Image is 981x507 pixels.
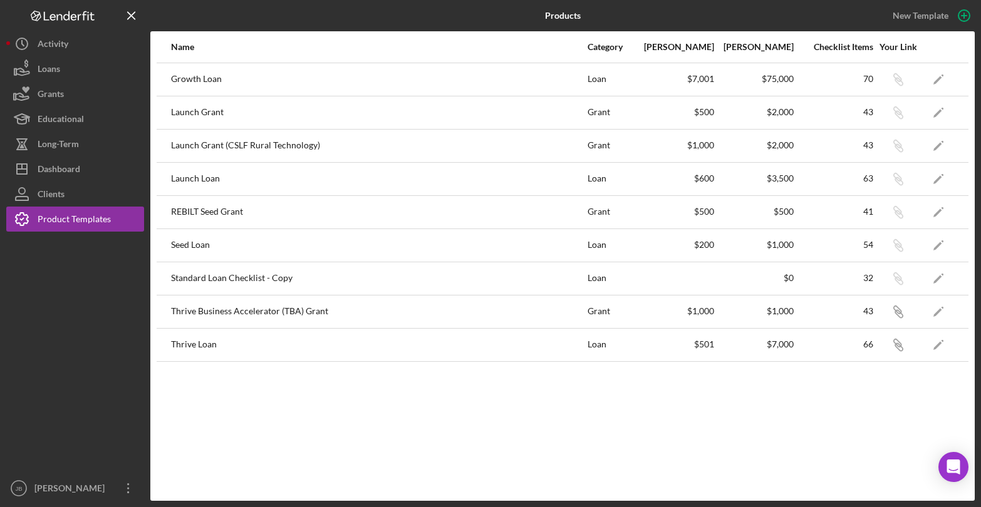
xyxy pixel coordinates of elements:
div: $500 [636,207,714,217]
div: Your Link [875,42,921,52]
div: Loans [38,56,60,84]
div: Grant [588,296,635,327]
div: Launch Loan [171,163,586,195]
div: Launch Grant [171,97,586,128]
div: [PERSON_NAME] [636,42,714,52]
div: Growth Loan [171,64,586,95]
div: Dashboard [38,156,80,185]
button: Educational [6,106,144,131]
button: JB[PERSON_NAME] [6,476,144,501]
div: $1,000 [636,140,714,150]
div: [PERSON_NAME] [715,42,794,52]
div: Seed Loan [171,230,586,261]
div: Loan [588,329,635,361]
div: 63 [795,173,873,183]
div: $2,000 [715,140,794,150]
div: Loan [588,64,635,95]
div: New Template [893,6,948,25]
button: New Template [885,6,975,25]
div: Educational [38,106,84,135]
div: [PERSON_NAME] [31,476,113,504]
div: 70 [795,74,873,84]
div: 54 [795,240,873,250]
div: $1,000 [636,306,714,316]
div: $0 [715,273,794,283]
div: $500 [636,107,714,117]
div: Grant [588,197,635,228]
div: $1,000 [715,306,794,316]
div: Standard Loan Checklist - Copy [171,263,586,294]
div: Product Templates [38,207,111,235]
div: Loan [588,230,635,261]
div: $3,500 [715,173,794,183]
div: 43 [795,140,873,150]
div: 41 [795,207,873,217]
div: $7,000 [715,339,794,349]
div: Grant [588,130,635,161]
text: JB [15,485,22,492]
div: $501 [636,339,714,349]
div: Long-Term [38,131,79,160]
div: Thrive Loan [171,329,586,361]
div: Thrive Business Accelerator (TBA) Grant [171,296,586,327]
div: $200 [636,240,714,250]
div: $7,001 [636,74,714,84]
button: Product Templates [6,207,144,232]
div: $600 [636,173,714,183]
button: Long-Term [6,131,144,156]
div: $75,000 [715,74,794,84]
div: $1,000 [715,240,794,250]
div: 43 [795,306,873,316]
button: Activity [6,31,144,56]
div: Activity [38,31,68,59]
div: 43 [795,107,873,117]
div: Clients [38,182,65,210]
div: Category [588,42,635,52]
div: Checklist Items [795,42,873,52]
div: Loan [588,163,635,195]
div: $2,000 [715,107,794,117]
button: Grants [6,81,144,106]
button: Clients [6,182,144,207]
div: REBILT Seed Grant [171,197,586,228]
div: Name [171,42,586,52]
div: 32 [795,273,873,283]
div: Grant [588,97,635,128]
b: Products [545,11,581,21]
div: $500 [715,207,794,217]
button: Loans [6,56,144,81]
div: Grants [38,81,64,110]
div: Launch Grant (CSLF Rural Technology) [171,130,586,161]
div: Open Intercom Messenger [938,452,968,482]
button: Dashboard [6,156,144,182]
div: Loan [588,263,635,294]
div: 66 [795,339,873,349]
